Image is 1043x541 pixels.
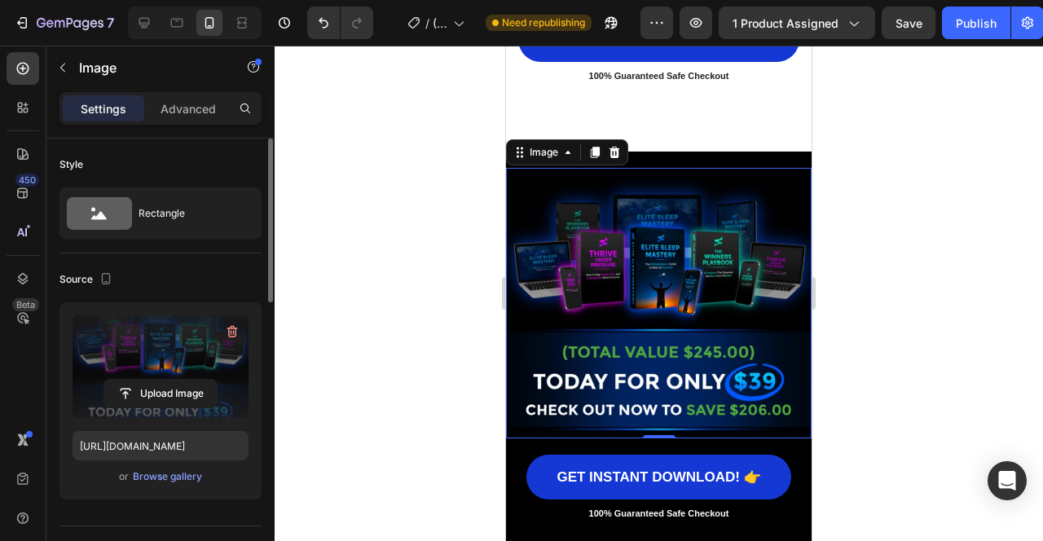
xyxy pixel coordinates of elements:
span: Save [896,16,922,30]
p: Advanced [161,100,216,117]
span: Need republishing [502,15,585,30]
div: Beta [12,298,39,311]
span: or [119,467,129,486]
button: 7 [7,7,121,39]
span: 1 product assigned [733,15,838,32]
div: 450 [15,174,39,187]
div: Rectangle [139,195,238,232]
span: (New) DIGITAL PRODUCT SALES PAGE TEMPLATE | [PERSON_NAME] Planes [433,15,447,32]
input: https://example.com/image.jpg [73,431,249,460]
div: Open Intercom Messenger [988,461,1027,500]
p: Settings [81,100,126,117]
button: 1 product assigned [719,7,875,39]
iframe: Design area [506,46,812,541]
p: 7 [107,13,114,33]
div: Publish [956,15,997,32]
button: Upload Image [103,379,218,408]
button: Publish [942,7,1010,39]
p: Image [79,58,218,77]
div: Source [59,269,116,291]
button: Save [882,7,935,39]
div: Browse gallery [133,469,202,484]
span: / [425,15,429,32]
button: Browse gallery [132,468,203,485]
div: Undo/Redo [307,7,373,39]
div: Style [59,157,83,172]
